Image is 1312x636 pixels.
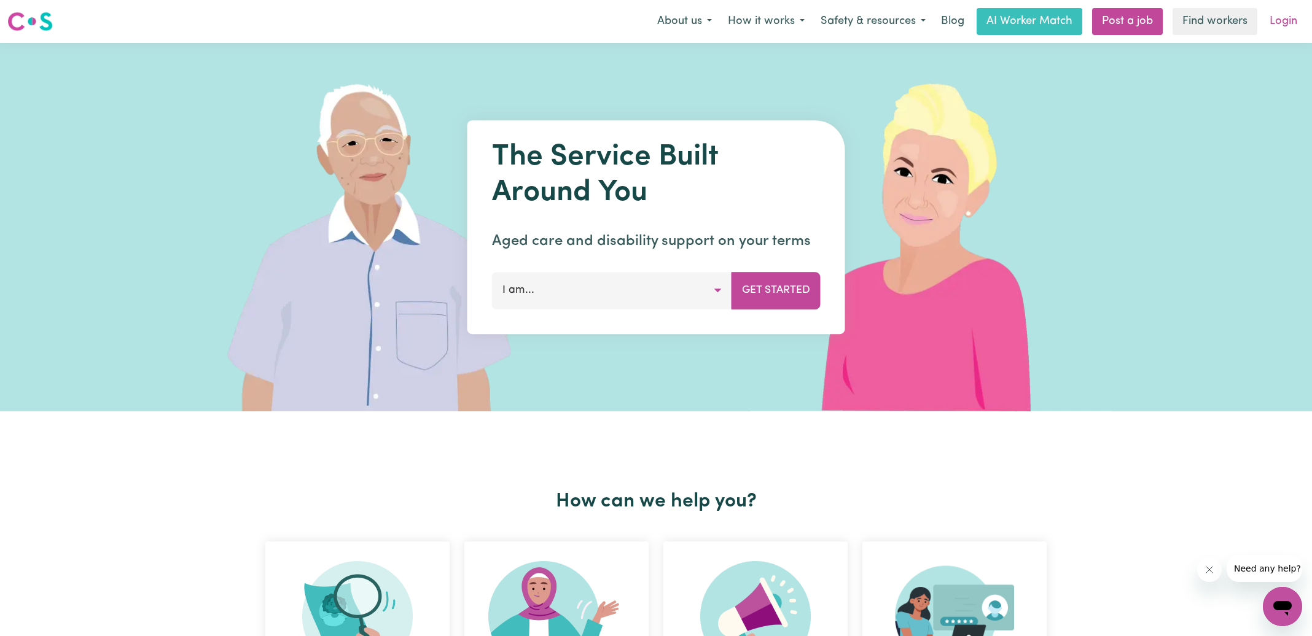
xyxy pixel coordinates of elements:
iframe: Close message [1197,557,1222,582]
a: Find workers [1173,8,1257,35]
img: Careseekers logo [7,10,53,33]
button: How it works [720,9,813,34]
p: Aged care and disability support on your terms [492,230,821,252]
button: Get Started [732,272,821,309]
h1: The Service Built Around You [492,140,821,211]
a: Blog [934,8,972,35]
button: Safety & resources [813,9,934,34]
a: AI Worker Match [977,8,1082,35]
iframe: Button to launch messaging window [1263,587,1302,626]
iframe: Message from company [1227,555,1302,582]
a: Login [1262,8,1305,35]
a: Post a job [1092,8,1163,35]
button: I am... [492,272,732,309]
h2: How can we help you? [258,490,1054,513]
button: About us [649,9,720,34]
a: Careseekers logo [7,7,53,36]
